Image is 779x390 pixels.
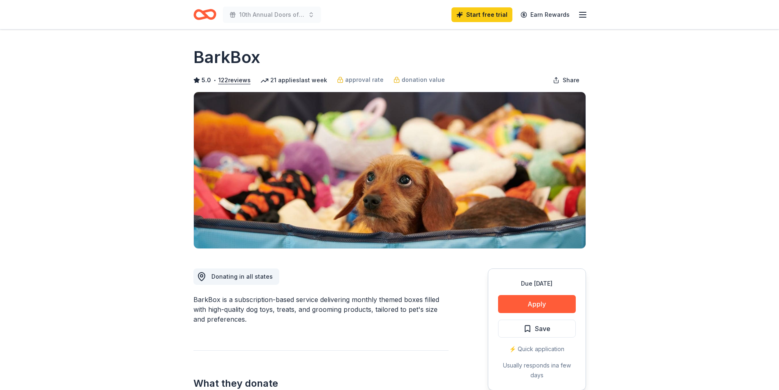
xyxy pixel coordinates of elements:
h2: What they donate [193,377,449,390]
span: approval rate [345,75,384,85]
div: 21 applies last week [260,75,327,85]
a: Start free trial [451,7,512,22]
a: Home [193,5,216,24]
span: Save [535,323,550,334]
div: Usually responds in a few days [498,361,576,380]
span: Share [563,75,579,85]
span: • [213,77,216,83]
button: 10th Annual Doors of Opportunity Gala [223,7,321,23]
a: donation value [393,75,445,85]
div: Due [DATE] [498,279,576,289]
a: approval rate [337,75,384,85]
img: Image for BarkBox [194,92,586,248]
button: Apply [498,295,576,313]
span: donation value [402,75,445,85]
button: Save [498,320,576,338]
h1: BarkBox [193,46,260,69]
span: Donating in all states [211,273,273,280]
button: Share [546,72,586,88]
span: 5.0 [202,75,211,85]
div: ⚡️ Quick application [498,344,576,354]
a: Earn Rewards [516,7,575,22]
span: 10th Annual Doors of Opportunity Gala [239,10,305,20]
button: 122reviews [218,75,251,85]
div: BarkBox is a subscription-based service delivering monthly themed boxes filled with high-quality ... [193,295,449,324]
